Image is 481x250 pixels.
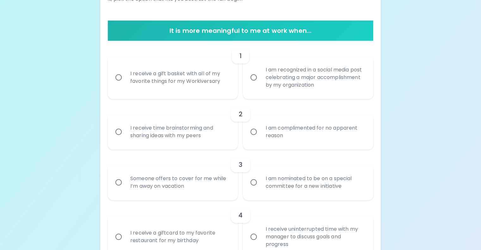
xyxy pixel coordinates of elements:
[239,51,242,61] h6: 1
[125,167,235,198] div: Someone offers to cover for me while I’m away on vacation
[260,117,370,147] div: I am complimented for no apparent reason
[108,41,373,99] div: choice-group-check
[238,160,242,170] h6: 3
[238,210,243,220] h6: 4
[125,62,235,93] div: I receive a gift basket with all of my favorite things for my Workiversary
[238,109,242,119] h6: 2
[110,26,371,36] h6: It is more meaningful to me at work when...
[108,149,373,200] div: choice-group-check
[260,58,370,96] div: I am recognized in a social media post celebrating a major accomplishment by my organization
[125,117,235,147] div: I receive time brainstorming and sharing ideas with my peers
[108,99,373,149] div: choice-group-check
[260,167,370,198] div: I am nominated to be on a special committee for a new initiative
